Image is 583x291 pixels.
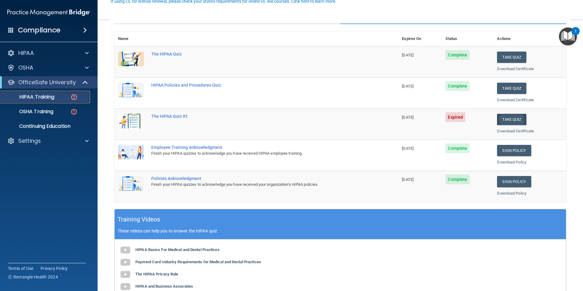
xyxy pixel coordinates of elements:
[497,52,526,63] button: Take Quiz
[398,31,442,46] th: Expires On
[8,265,33,271] a: Terms of Use
[7,64,89,71] a: OSHA
[114,31,148,46] th: Name
[445,81,470,91] span: Complete
[4,123,87,129] p: Continuing Education
[18,49,34,57] p: HIPAA
[151,145,368,150] div: Employee Training Acknowledgment
[135,284,193,289] b: HIPAA and Business Associates
[442,31,493,46] th: Status
[402,115,413,120] span: [DATE]
[70,108,78,116] img: danger-circle.6113f641.png
[151,114,368,119] div: The HIPAA Quiz #2
[445,143,470,153] span: Complete
[497,66,534,71] a: Download Certificate
[497,114,526,125] button: Take Quiz
[402,177,413,182] span: [DATE]
[402,53,413,57] span: [DATE]
[70,93,78,101] img: danger-circle.6113f641.png
[497,191,526,196] a: Download Policy
[18,137,41,145] p: Settings
[135,247,220,252] b: HIPAA Basics For Medical and Dental Practices
[119,244,131,256] img: gray_youtube_icon.38fcd6cc.png
[119,268,131,281] img: gray_youtube_icon.38fcd6cc.png
[151,52,368,56] div: The HIPAA Quiz
[151,176,368,181] div: Policies Acknowledgment
[151,150,368,157] div: Finish your HIPAA quizzes to acknowledge you have received HIPAA employee training.
[119,256,131,268] img: gray_youtube_icon.38fcd6cc.png
[151,83,368,88] div: HIPAA Policies and Procedures Quiz
[497,176,531,187] a: Sign Policy
[574,31,577,39] div: 1
[18,64,34,71] p: OSHA
[497,160,526,164] a: Download Policy
[7,79,88,86] a: OfficeSafe University
[402,146,413,151] span: [DATE]
[497,129,534,133] a: Download Certificate
[18,26,60,34] h4: Compliance
[118,214,160,225] h5: Training Videos
[7,6,90,19] img: PMB logo
[7,137,89,145] a: Settings
[118,228,563,233] p: These videos can help you to answer the HIPAA quiz
[445,174,470,184] span: Complete
[8,274,58,280] span: Ⓒ Rectangle Health 2024
[445,50,470,60] span: Complete
[402,84,413,88] span: [DATE]
[135,272,178,276] b: The HIPAA Privacy Rule
[497,145,531,156] a: Sign Policy
[41,265,68,271] a: Privacy Policy
[4,94,54,100] p: HIPAA Training
[18,79,76,86] p: OfficeSafe University
[445,112,465,122] span: Expired
[559,27,577,45] button: Open Resource Center, 1 new notification
[151,181,368,188] div: Finish your HIPAA quizzes to acknowledge you have received your organization’s HIPAA policies.
[135,260,261,264] b: Payment Card Industry Requirements for Medical and Dental Practices
[7,49,89,57] a: HIPAA
[497,83,526,94] button: Take Quiz
[4,109,53,115] p: OSHA Training
[497,98,534,102] a: Download Certificate
[493,31,566,46] th: Actions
